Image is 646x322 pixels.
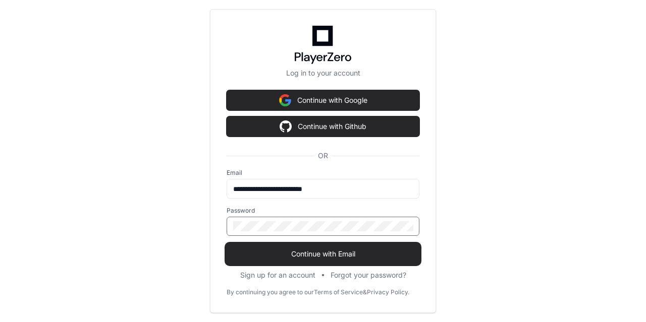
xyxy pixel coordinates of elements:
span: Continue with Email [227,249,419,259]
div: By continuing you agree to our [227,288,314,296]
button: Sign up for an account [240,270,315,280]
button: Continue with Google [227,90,419,110]
img: Sign in with google [280,116,292,137]
a: Privacy Policy. [367,288,409,296]
button: Forgot your password? [331,270,406,280]
button: Continue with Email [227,244,419,264]
div: & [363,288,367,296]
span: OR [314,151,332,161]
button: Continue with Github [227,116,419,137]
label: Password [227,207,419,215]
a: Terms of Service [314,288,363,296]
img: Sign in with google [279,90,291,110]
p: Log in to your account [227,68,419,78]
label: Email [227,169,419,177]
